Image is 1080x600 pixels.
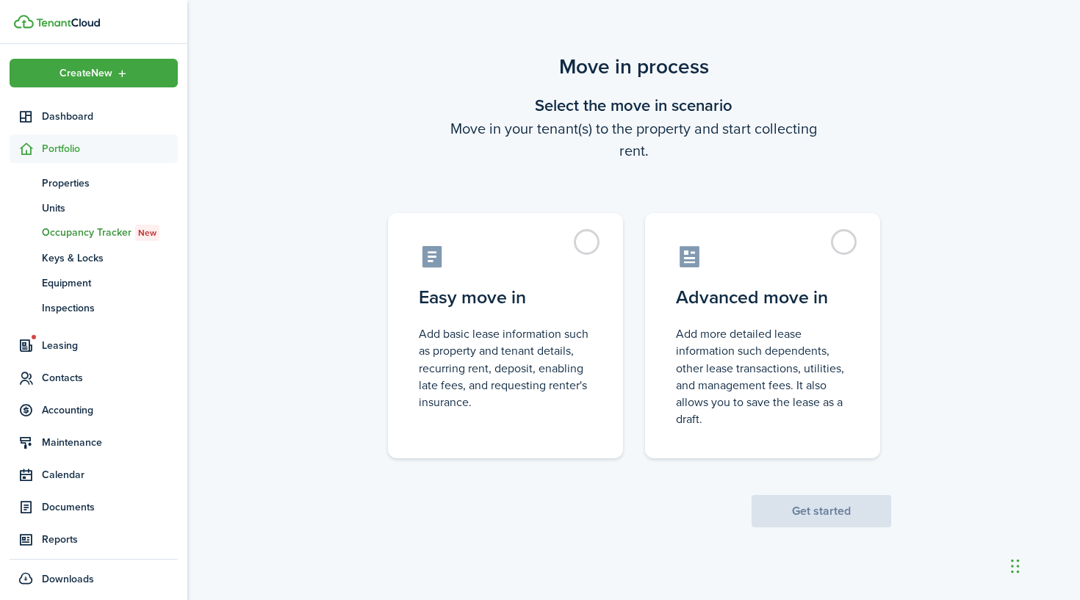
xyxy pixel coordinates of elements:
span: Leasing [42,338,178,353]
button: Open menu [10,59,178,87]
control-radio-card-description: Add more detailed lease information such dependents, other lease transactions, utilities, and man... [676,325,849,427]
span: Portfolio [42,141,178,156]
wizard-step-header-title: Select the move in scenario [377,93,891,118]
span: Occupancy Tracker [42,225,178,241]
iframe: Chat Widget [1007,529,1080,600]
span: Units [42,200,178,216]
span: Contacts [42,370,178,386]
a: Keys & Locks [10,245,178,270]
span: Documents [42,499,178,515]
span: Accounting [42,402,178,418]
a: Properties [10,170,178,195]
a: Equipment [10,270,178,295]
a: Units [10,195,178,220]
span: Downloads [42,571,94,587]
span: New [138,226,156,239]
control-radio-card-title: Easy move in [419,284,592,311]
div: Drag [1011,544,1020,588]
span: Keys & Locks [42,250,178,266]
img: TenantCloud [36,18,100,27]
span: Equipment [42,275,178,291]
a: Dashboard [10,102,178,131]
scenario-title: Move in process [377,51,891,82]
a: Inspections [10,295,178,320]
span: Calendar [42,467,178,482]
span: Inspections [42,300,178,316]
wizard-step-header-description: Move in your tenant(s) to the property and start collecting rent. [377,118,891,162]
span: Maintenance [42,435,178,450]
span: Dashboard [42,109,178,124]
span: Reports [42,532,178,547]
span: Properties [42,176,178,191]
a: Reports [10,525,178,554]
img: TenantCloud [14,15,34,29]
control-radio-card-title: Advanced move in [676,284,849,311]
control-radio-card-description: Add basic lease information such as property and tenant details, recurring rent, deposit, enablin... [419,325,592,411]
a: Occupancy TrackerNew [10,220,178,245]
span: Create New [60,68,112,79]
